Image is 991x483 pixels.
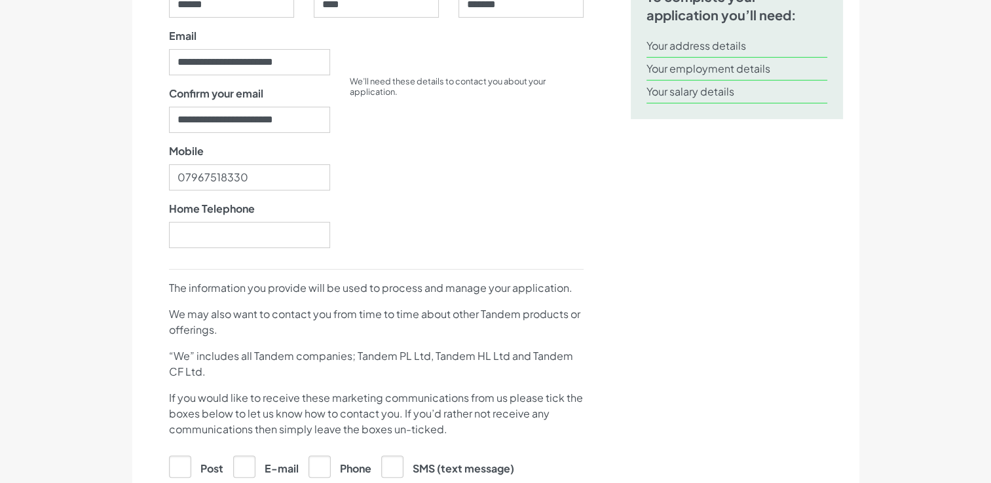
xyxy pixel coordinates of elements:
p: If you would like to receive these marketing communications from us please tick the boxes below t... [169,390,584,437]
p: We may also want to contact you from time to time about other Tandem products or offerings. [169,306,584,338]
p: The information you provide will be used to process and manage your application. [169,280,584,296]
li: Your employment details [646,58,828,80]
label: Mobile [169,143,204,159]
li: Your address details [646,35,828,58]
label: SMS (text message) [381,456,514,476]
small: We’ll need these details to contact you about your application. [350,76,546,97]
label: E-mail [233,456,299,476]
label: Post [169,456,223,476]
label: Phone [309,456,371,476]
label: Home Telephone [169,201,255,217]
li: Your salary details [646,80,828,103]
p: “We” includes all Tandem companies; Tandem PL Ltd, Tandem HL Ltd and Tandem CF Ltd. [169,348,584,380]
label: Email [169,28,196,44]
label: Confirm your email [169,86,263,101]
